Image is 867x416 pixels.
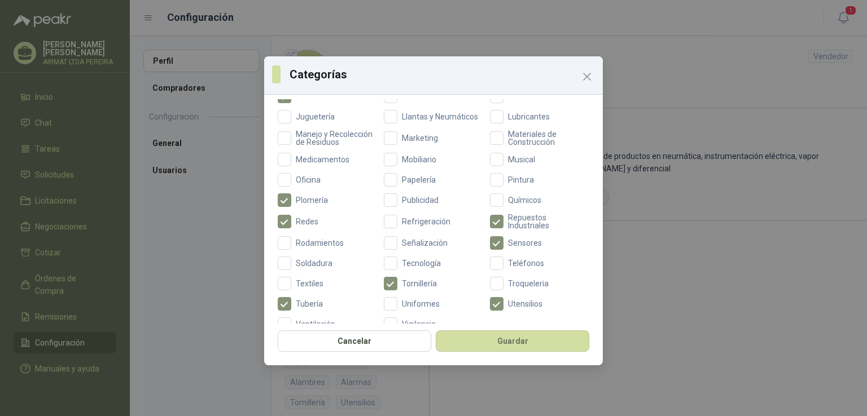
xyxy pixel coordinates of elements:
span: Instrumentación [291,92,359,100]
span: Químicos [503,196,546,204]
span: Tornillería [397,280,441,287]
span: Medicamentos [291,156,354,163]
span: Insumos Médicos [397,92,468,100]
span: Jardinería [503,92,549,100]
span: Llantas y Neumáticos [397,113,483,121]
span: Teléfonos [503,259,549,267]
button: Guardar [436,330,589,352]
span: Musical [503,156,540,163]
span: Tecnología [397,259,445,267]
span: Uniformes [397,300,444,308]
span: Rodamientos [291,239,348,247]
span: Utensilios [503,300,547,308]
span: Sensores [503,239,546,247]
span: Marketing [397,134,443,142]
span: Pintura [503,176,538,184]
span: Oficina [291,176,325,184]
span: Vigilancia [397,320,440,328]
span: Señalización [397,239,452,247]
span: Textiles [291,280,328,287]
span: Plomería [291,196,332,204]
span: Ventilación [291,320,340,328]
span: Juguetería [291,113,339,121]
button: Close [578,68,596,86]
span: Materiales de Construcción [503,130,589,146]
span: Lubricantes [503,113,554,121]
span: Publicidad [397,196,443,204]
h3: Categorías [290,66,595,83]
span: Mobiliario [397,156,441,163]
span: Papelería [397,176,440,184]
button: Cancelar [278,330,431,352]
span: Refrigeración [397,218,455,225]
span: Troqueleria [503,280,553,287]
span: Repuestos Industriales [503,214,589,229]
span: Manejo y Recolección de Residuos [291,130,377,146]
span: Soldadura [291,259,337,267]
span: Redes [291,218,323,225]
span: Tubería [291,300,327,308]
